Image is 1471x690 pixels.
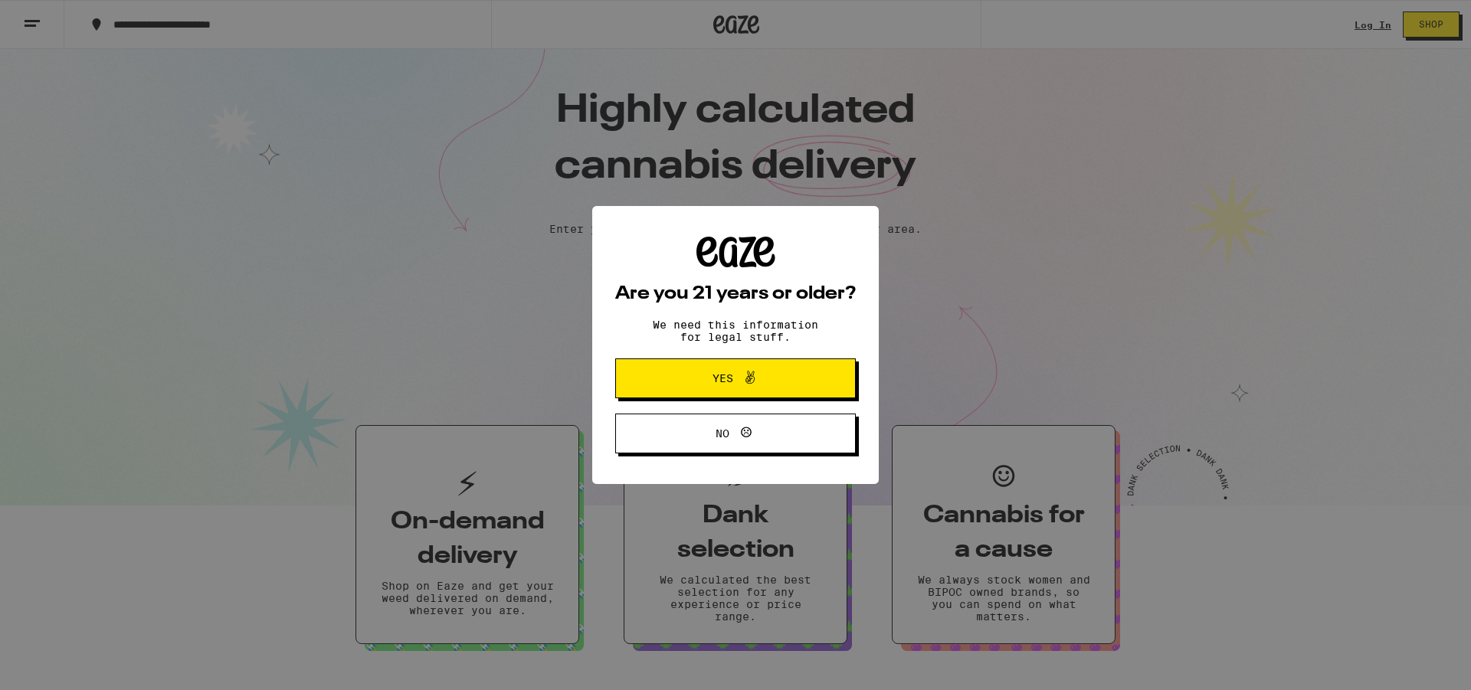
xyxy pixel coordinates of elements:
h2: Are you 21 years or older? [615,285,856,303]
span: Yes [713,373,733,384]
span: No [716,428,729,439]
button: No [615,414,856,453]
button: Yes [615,358,856,398]
p: We need this information for legal stuff. [640,319,831,343]
span: Hi. Need any help? [9,11,110,23]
